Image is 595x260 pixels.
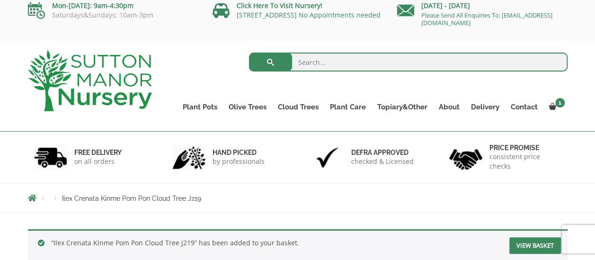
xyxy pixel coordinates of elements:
[351,148,414,157] h6: Defra approved
[28,11,198,19] p: Saturdays&Sundays: 10am-3pm
[272,100,324,114] a: Cloud Trees
[324,100,372,114] a: Plant Care
[311,145,344,170] img: 3.jpg
[249,53,568,72] input: Search...
[237,10,381,19] a: [STREET_ADDRESS] No Appointments needed
[213,148,265,157] h6: hand picked
[213,157,265,166] p: by professionals
[433,100,465,114] a: About
[177,100,223,114] a: Plant Pots
[28,50,152,111] img: logo
[237,1,322,10] a: Click Here To Visit Nursery!
[543,100,568,114] a: 1
[555,98,565,108] span: 1
[505,100,543,114] a: Contact
[74,148,122,157] h6: FREE DELIVERY
[34,145,67,170] img: 1.jpg
[172,145,205,170] img: 2.jpg
[62,195,201,202] span: Ilex Crenata Kinme Pom Pon Cloud Tree J219
[465,100,505,114] a: Delivery
[489,143,561,152] h6: Price promise
[489,152,561,171] p: consistent price checks
[449,143,482,172] img: 4.jpg
[28,194,568,202] nav: Breadcrumbs
[421,11,552,27] a: Please Send All Enquiries To: [EMAIL_ADDRESS][DOMAIN_NAME]
[223,100,272,114] a: Olive Trees
[74,157,122,166] p: on all orders
[509,237,561,254] a: View basket
[351,157,414,166] p: checked & Licensed
[372,100,433,114] a: Topiary&Other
